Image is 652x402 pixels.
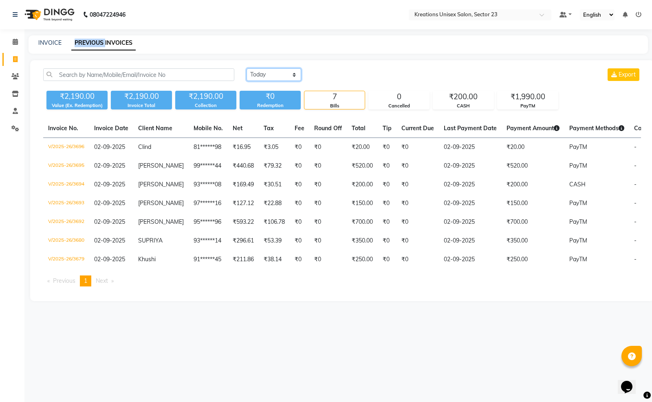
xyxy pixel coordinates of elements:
span: - [634,181,637,188]
td: ₹0 [396,213,439,232]
div: CASH [433,103,493,109]
td: ₹169.49 [228,175,259,194]
span: Fee [295,125,304,132]
td: ₹0 [290,175,309,194]
td: ₹0 [396,194,439,213]
a: INVOICE [38,39,62,46]
td: ₹200.00 [347,175,378,194]
td: 02-09-2025 [439,175,502,194]
span: PayTM [569,199,587,207]
span: Payment Amount [507,125,559,132]
td: ₹38.14 [259,250,290,269]
span: Previous [53,277,75,284]
nav: Pagination [43,275,641,286]
span: Clind [138,143,151,151]
span: [PERSON_NAME] [138,162,184,169]
td: ₹0 [378,250,396,269]
td: ₹211.86 [228,250,259,269]
span: Total [352,125,366,132]
span: 1 [84,277,87,284]
span: [PERSON_NAME] [138,199,184,207]
td: ₹0 [309,194,347,213]
div: Cancelled [369,103,429,109]
td: V/2025-26/3694 [43,175,89,194]
span: - [634,199,637,207]
div: 0 [369,91,429,103]
td: 02-09-2025 [439,194,502,213]
span: PayTM [569,143,587,151]
td: ₹593.22 [228,213,259,232]
span: Client Name [138,125,172,132]
td: ₹127.12 [228,194,259,213]
td: ₹520.00 [502,157,564,175]
td: ₹0 [309,232,347,250]
td: ₹0 [378,213,396,232]
span: Payment Methods [569,125,624,132]
span: - [634,256,637,263]
td: ₹79.32 [259,157,290,175]
span: PayTM [569,256,587,263]
div: ₹2,190.00 [175,91,236,102]
td: ₹0 [290,194,309,213]
span: CASH [569,181,586,188]
div: Collection [175,102,236,109]
td: ₹3.05 [259,138,290,157]
span: 02-09-2025 [94,143,125,151]
td: ₹53.39 [259,232,290,250]
td: 02-09-2025 [439,232,502,250]
span: - [634,218,637,225]
td: ₹0 [396,175,439,194]
div: ₹2,190.00 [111,91,172,102]
span: Round Off [314,125,342,132]
td: ₹0 [290,213,309,232]
input: Search by Name/Mobile/Email/Invoice No [43,68,234,81]
span: 02-09-2025 [94,199,125,207]
td: 02-09-2025 [439,138,502,157]
span: - [634,162,637,169]
span: Next [96,277,108,284]
b: 08047224946 [90,3,126,26]
span: 02-09-2025 [94,256,125,263]
div: Invoice Total [111,102,172,109]
td: ₹250.00 [502,250,564,269]
td: ₹200.00 [502,175,564,194]
td: ₹0 [378,232,396,250]
td: ₹350.00 [502,232,564,250]
td: ₹0 [290,250,309,269]
span: Current Due [401,125,434,132]
span: PayTM [569,237,587,244]
div: ₹2,190.00 [46,91,108,102]
span: Export [619,71,636,78]
td: ₹0 [290,138,309,157]
td: ₹30.51 [259,175,290,194]
td: ₹22.88 [259,194,290,213]
span: Mobile No. [194,125,223,132]
td: ₹700.00 [347,213,378,232]
td: ₹250.00 [347,250,378,269]
div: PayTM [498,103,558,109]
td: ₹0 [378,157,396,175]
td: ₹0 [309,250,347,269]
td: ₹0 [396,157,439,175]
td: V/2025-26/3692 [43,213,89,232]
div: 7 [304,91,365,103]
div: Value (Ex. Redemption) [46,102,108,109]
td: ₹0 [309,157,347,175]
div: ₹200.00 [433,91,493,103]
td: ₹0 [290,157,309,175]
td: V/2025-26/3693 [43,194,89,213]
td: V/2025-26/3680 [43,232,89,250]
span: 02-09-2025 [94,181,125,188]
td: 02-09-2025 [439,213,502,232]
span: [PERSON_NAME] [138,181,184,188]
div: ₹0 [240,91,301,102]
span: - [634,237,637,244]
div: ₹1,990.00 [498,91,558,103]
td: ₹0 [378,175,396,194]
span: PayTM [569,218,587,225]
td: ₹0 [396,138,439,157]
td: ₹0 [378,194,396,213]
span: 02-09-2025 [94,218,125,225]
span: Invoice Date [94,125,128,132]
td: V/2025-26/3696 [43,138,89,157]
